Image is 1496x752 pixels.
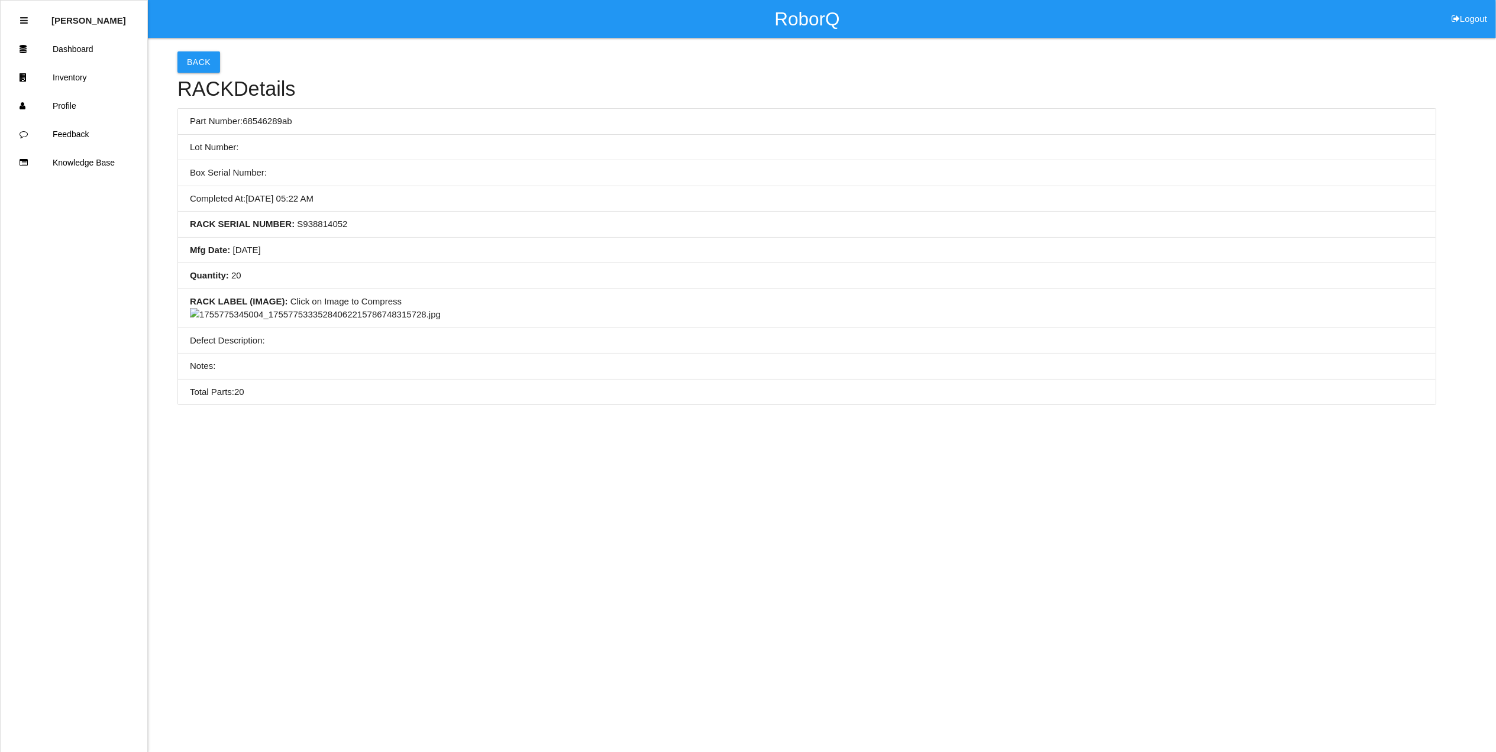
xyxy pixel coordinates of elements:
[1,92,147,120] a: Profile
[178,354,1436,380] li: Notes:
[190,270,229,280] b: Quantity :
[190,219,295,229] b: RACK SERIAL NUMBER :
[178,160,1436,186] li: Box Serial Number:
[178,380,1436,405] li: Total Parts: 20
[177,78,1436,101] h4: RACK Details
[178,135,1436,161] li: Lot Number:
[178,212,1436,238] li: S938814052
[190,245,230,255] b: Mfg Date :
[178,328,1436,354] li: Defect Description:
[20,7,28,35] div: Close
[178,238,1436,264] li: [DATE]
[178,186,1436,212] li: Completed At : [DATE] 05:22 AM
[51,7,126,25] p: Diego Altamirano
[1,35,147,63] a: Dashboard
[178,263,1436,289] li: 20
[178,109,1436,135] li: Part Number: 68546289ab
[1,148,147,177] a: Knowledge Base
[190,296,288,306] b: RACK LABEL (IMAGE) :
[190,308,441,322] img: 1755775345004_17557753335284062215786748315728.jpg
[1,120,147,148] a: Feedback
[178,289,1436,328] li: Click on Image to Compress
[177,51,220,73] button: Back
[1,63,147,92] a: Inventory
